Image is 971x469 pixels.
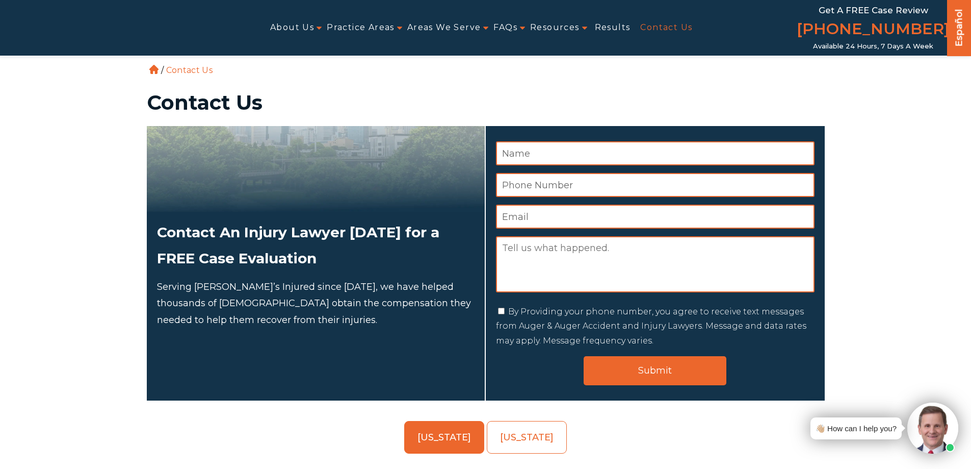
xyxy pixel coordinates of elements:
[595,16,631,39] a: Results
[530,16,580,39] a: Resources
[6,16,166,40] img: Auger & Auger Accident and Injury Lawyers Logo
[147,92,825,113] h1: Contact Us
[496,141,815,165] input: Name
[404,421,484,454] a: [US_STATE]
[819,5,928,15] span: Get a FREE Case Review
[797,18,950,42] a: [PHONE_NUMBER]
[164,65,215,75] li: Contact Us
[493,16,517,39] a: FAQs
[270,16,314,39] a: About Us
[327,16,395,39] a: Practice Areas
[813,42,933,51] span: Available 24 Hours, 7 Days a Week
[640,16,692,39] a: Contact Us
[816,422,897,435] div: 👋🏼 How can I help you?
[407,16,481,39] a: Areas We Serve
[149,65,159,74] a: Home
[157,279,475,328] p: Serving [PERSON_NAME]’s Injured since [DATE], we have helped thousands of [DEMOGRAPHIC_DATA] obta...
[147,126,485,212] img: Attorneys
[584,356,726,385] input: Submit
[496,307,806,346] label: By Providing your phone number, you agree to receive text messages from Auger & Auger Accident an...
[157,219,475,271] h2: Contact An Injury Lawyer [DATE] for a FREE Case Evaluation
[907,403,958,454] img: Intaker widget Avatar
[496,173,815,197] input: Phone Number
[496,205,815,229] input: Email
[487,421,567,454] a: [US_STATE]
